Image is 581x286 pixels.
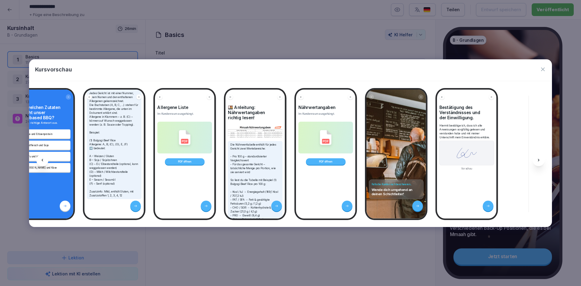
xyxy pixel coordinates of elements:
[439,167,494,170] div: Vorschau
[157,105,212,110] h4: Allergene Liste
[372,182,421,186] h4: Falls die Kunden sich beschweren...
[25,154,69,158] p: Tofu und Huhn
[298,105,353,110] h4: Nährwertangaben
[439,105,494,120] h4: Bestätigung des Verständnisses und der Einwilligung.
[25,166,69,169] p: [PERSON_NAME] und Käse
[17,121,71,125] p: Wähle die richtige Antwort aus.
[35,65,72,74] p: Kursvorschau
[228,126,283,138] img: Bild und Text Vorschau
[298,112,353,116] p: Im Kundenraum ausgehängt.
[306,158,346,165] div: PDF öffnen
[165,158,205,165] div: PDF öffnen
[25,132,69,136] p: Soja und Erbsenprotein
[439,123,494,139] p: Hiermit bestätige ich, dass ich alle Anweisungen sorgfältig gelesen und verstanden habe und mit m...
[89,91,139,197] p: Jedes Gericht ist mit einer Nummer, einem Namen und den enthaltenen Allergenen gekennzeichnet. Di...
[25,143,69,147] p: Rindfleisch und Soja
[230,143,280,221] p: Die Nährwerttabelle enthält für jedes Gericht zwei Wertebereiche: - Pro 100 g – standardisierter ...
[372,187,421,196] p: Wende dich umgehend an deinen Schichtleiter!
[157,112,212,116] p: Im Kundenraum ausgehängt.
[17,105,71,120] h4: Aus welchen Zutaten besteht unser Plant-based BBQ?
[228,105,283,120] h4: 🍱 Anleitung: Nährwertangaben richtig lesen!
[320,130,331,145] img: pdf_icon.svg
[179,130,190,145] img: pdf_icon.svg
